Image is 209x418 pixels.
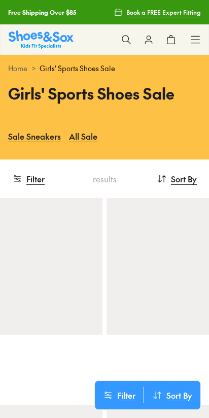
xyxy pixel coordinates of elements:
a: All Sale [69,125,97,147]
div: > [8,63,201,74]
button: Filter [12,168,45,190]
button: Sort By [157,168,197,190]
a: Book a FREE Expert Fitting [114,3,201,21]
button: Filter [95,387,144,403]
a: Sale Sneakers [8,125,61,147]
button: Sort By [144,387,200,403]
span: Sort By [171,173,197,185]
a: Home [8,63,27,74]
a: Shoes & Sox [9,30,74,48]
h1: Girls' Sports Shoes Sale [8,82,201,105]
img: SNS_Logo_Responsive.svg [9,30,74,48]
span: Girls' Sports Shoes Sale [40,63,115,74]
span: Sort By [166,389,192,401]
span: Book a FREE Expert Fitting [126,8,201,17]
